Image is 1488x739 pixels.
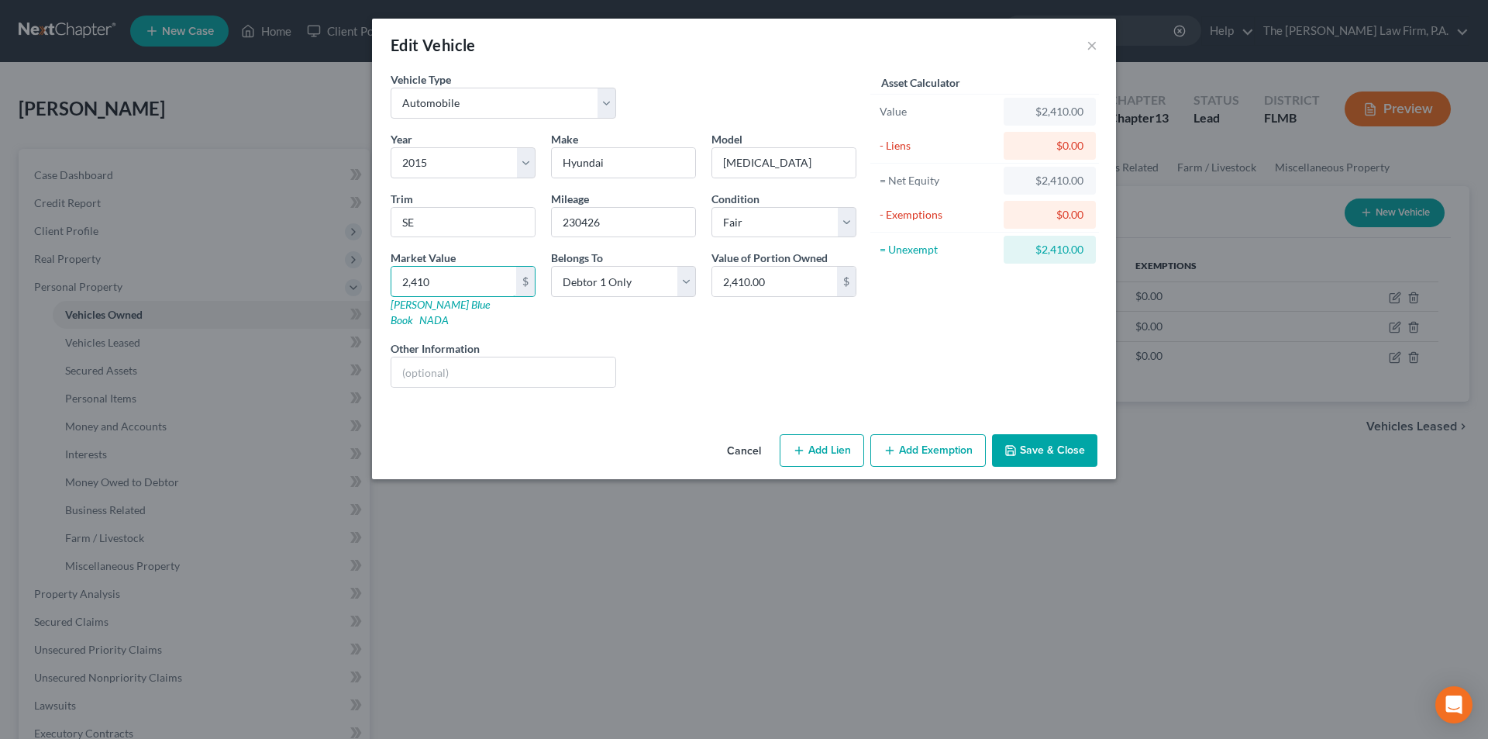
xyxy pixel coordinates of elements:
button: Add Lien [780,434,864,467]
input: 0.00 [712,267,837,296]
label: Value of Portion Owned [711,250,828,266]
div: $0.00 [1016,207,1083,223]
label: Model [711,131,742,147]
span: Belongs To [551,251,603,264]
label: Mileage [551,191,589,207]
div: $2,410.00 [1016,242,1083,257]
div: = Unexempt [880,242,997,257]
input: ex. Nissan [552,148,695,178]
div: - Liens [880,138,997,154]
a: NADA [419,313,449,326]
label: Vehicle Type [391,71,451,88]
div: $ [837,267,856,296]
label: Trim [391,191,413,207]
label: Market Value [391,250,456,266]
button: × [1087,36,1097,54]
input: ex. LS, LT, etc [391,208,535,237]
div: - Exemptions [880,207,997,223]
div: Value [880,104,997,119]
input: 0.00 [391,267,516,296]
button: Cancel [715,436,773,467]
label: Asset Calculator [881,74,960,91]
div: Open Intercom Messenger [1435,686,1472,723]
span: Make [551,133,578,146]
div: $2,410.00 [1016,104,1083,119]
input: ex. Altima [712,148,856,178]
input: (optional) [391,357,615,387]
div: $ [516,267,535,296]
a: [PERSON_NAME] Blue Book [391,298,490,326]
div: $2,410.00 [1016,173,1083,188]
label: Condition [711,191,759,207]
button: Add Exemption [870,434,986,467]
label: Other Information [391,340,480,357]
button: Save & Close [992,434,1097,467]
div: Edit Vehicle [391,34,476,56]
div: $0.00 [1016,138,1083,154]
input: -- [552,208,695,237]
div: = Net Equity [880,173,997,188]
label: Year [391,131,412,147]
